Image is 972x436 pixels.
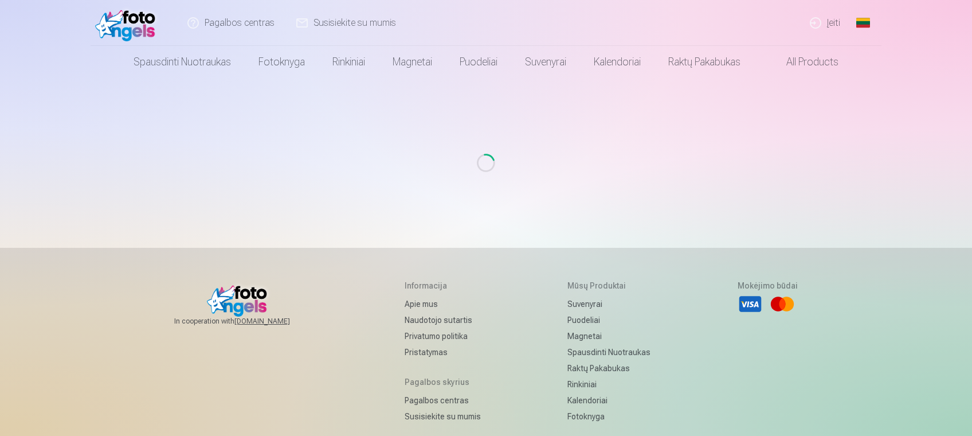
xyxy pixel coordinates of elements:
a: Suvenyrai [567,296,650,312]
a: Spausdinti nuotraukas [567,344,650,360]
a: Rinkiniai [567,376,650,392]
li: Visa [738,291,763,317]
a: Pristatymas [405,344,481,360]
a: Kalendoriai [580,46,654,78]
a: Privatumo politika [405,328,481,344]
h5: Informacija [405,280,481,291]
li: Mastercard [770,291,795,317]
a: Raktų pakabukas [567,360,650,376]
a: Raktų pakabukas [654,46,754,78]
span: In cooperation with [174,317,318,326]
a: Suvenyrai [511,46,580,78]
a: Naudotojo sutartis [405,312,481,328]
a: Kalendoriai [567,392,650,408]
a: All products [754,46,852,78]
a: Fotoknyga [567,408,650,425]
h5: Mūsų produktai [567,280,650,291]
a: Apie mus [405,296,481,312]
a: [DOMAIN_NAME] [234,317,318,326]
a: Fotoknyga [245,46,319,78]
h5: Mokėjimo būdai [738,280,798,291]
a: Magnetai [379,46,446,78]
a: Spausdinti nuotraukas [120,46,245,78]
a: Susisiekite su mumis [405,408,481,425]
a: Rinkiniai [319,46,379,78]
a: Puodeliai [567,312,650,328]
a: Puodeliai [446,46,511,78]
a: Pagalbos centras [405,392,481,408]
a: Magnetai [567,328,650,344]
h5: Pagalbos skyrius [405,376,481,388]
img: /fa2 [95,5,161,41]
